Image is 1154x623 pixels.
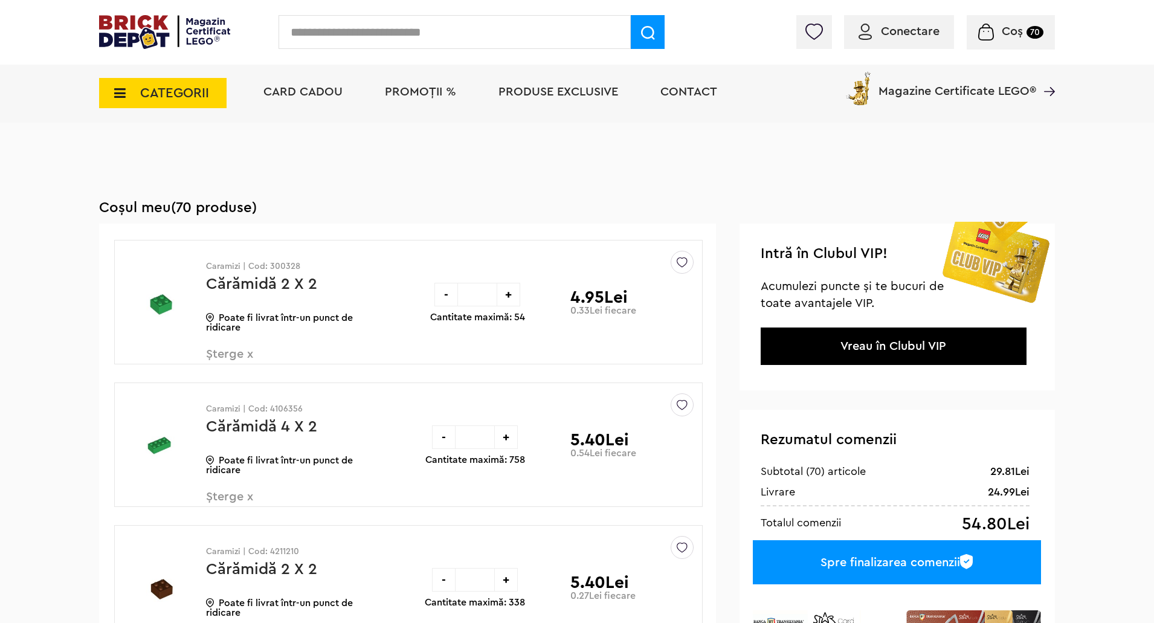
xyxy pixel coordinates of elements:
[206,419,317,434] a: Cărămidă 4 X 2
[840,340,946,352] a: Vreau în Clubul VIP
[881,25,940,37] span: Conectare
[206,561,317,577] a: Cărămidă 2 X 2
[425,598,525,607] p: Cantitate maximă: 338
[498,86,618,98] a: Produse exclusive
[432,425,456,449] div: -
[753,540,1041,584] a: Spre finalizarea comenzii
[494,568,518,592] div: +
[206,547,378,556] p: Caramizi | Cod: 4211210
[962,515,1030,533] div: 54.80Lei
[497,283,520,306] div: +
[206,313,378,332] p: Poate fi livrat într-un punct de ridicare
[570,591,636,601] p: 0.27Lei fiecare
[425,455,525,465] p: Cantitate maximă: 758
[878,69,1036,97] span: Magazine Certificate LEGO®
[206,598,378,618] p: Poate fi livrat într-un punct de ridicare
[570,574,629,591] p: 5.40Lei
[206,491,348,517] span: Șterge x
[206,276,317,292] a: Cărămidă 2 X 2
[990,464,1030,479] div: 29.81Lei
[1027,26,1043,39] small: 70
[430,312,525,322] p: Cantitate maximă: 54
[140,86,209,100] span: CATEGORII
[99,199,1055,216] h1: Coșul meu
[123,259,198,347] img: Cărămidă 2 X 2
[859,25,940,37] a: Conectare
[263,86,343,98] a: Card Cadou
[1036,69,1055,82] a: Magazine Certificate LEGO®
[570,289,628,306] p: 4.95Lei
[432,568,456,592] div: -
[660,86,717,98] a: Contact
[206,456,378,475] p: Poate fi livrat într-un punct de ridicare
[206,405,378,413] p: Caramizi | Cod: 4106356
[761,433,897,447] span: Rezumatul comenzii
[1002,25,1023,37] span: Coș
[761,247,888,261] span: Intră în Clubul VIP!
[171,201,257,215] span: (70 produse)
[761,280,944,309] span: Acumulezi puncte și te bucuri de toate avantajele VIP.
[761,464,866,479] div: Subtotal (70) articole
[385,86,456,98] a: PROMOȚII %
[570,306,636,315] p: 0.33Lei fiecare
[494,425,518,449] div: +
[761,485,795,499] div: Livrare
[206,348,348,374] span: Șterge x
[761,515,841,530] div: Totalul comenzii
[123,401,198,490] img: Cărămidă 4 X 2
[206,262,378,271] p: Caramizi | Cod: 300328
[434,283,458,306] div: -
[570,431,629,448] p: 5.40Lei
[570,448,636,458] p: 0.54Lei fiecare
[988,485,1030,499] div: 24.99Lei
